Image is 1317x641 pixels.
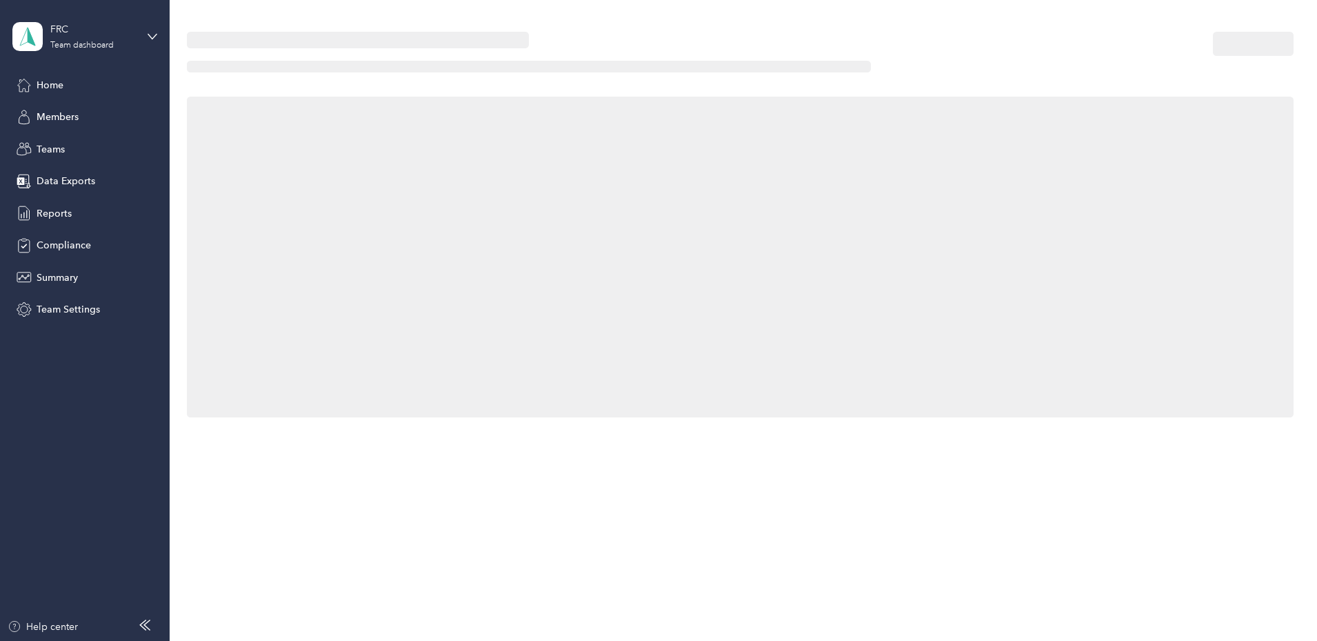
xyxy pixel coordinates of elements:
[1240,564,1317,641] iframe: Everlance-gr Chat Button Frame
[37,142,65,157] span: Teams
[37,302,100,317] span: Team Settings
[37,174,95,188] span: Data Exports
[37,206,72,221] span: Reports
[37,78,63,92] span: Home
[37,270,78,285] span: Summary
[50,41,114,50] div: Team dashboard
[37,110,79,124] span: Members
[37,238,91,253] span: Compliance
[8,620,78,634] button: Help center
[50,22,137,37] div: FRC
